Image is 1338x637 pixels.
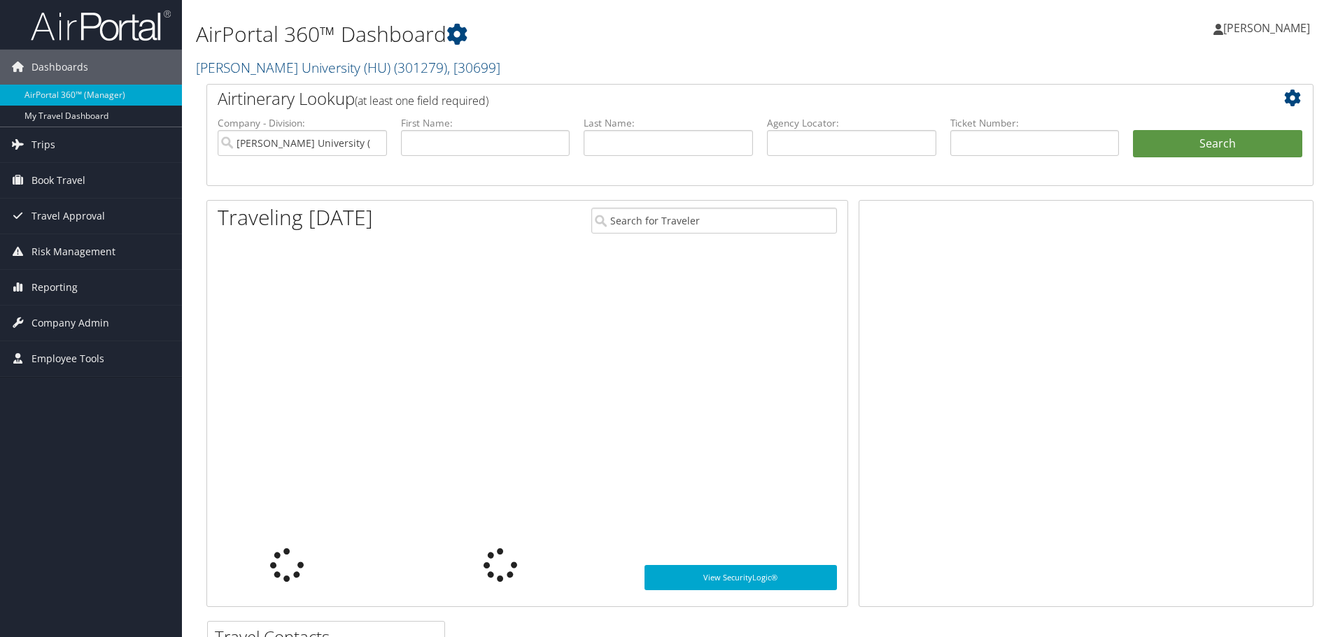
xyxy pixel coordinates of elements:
label: Agency Locator: [767,116,936,130]
span: , [ 30699 ] [447,58,500,77]
span: ( 301279 ) [394,58,447,77]
span: (at least one field required) [355,93,488,108]
img: airportal-logo.png [31,9,171,42]
button: Search [1133,130,1302,158]
h1: AirPortal 360™ Dashboard [196,20,948,49]
label: Last Name: [584,116,753,130]
input: Search for Traveler [591,208,837,234]
span: Trips [31,127,55,162]
span: Reporting [31,270,78,305]
span: Employee Tools [31,341,104,376]
a: [PERSON_NAME] University (HU) [196,58,500,77]
span: Book Travel [31,163,85,198]
span: Dashboards [31,50,88,85]
label: Ticket Number: [950,116,1120,130]
a: View SecurityLogic® [645,565,837,590]
span: Travel Approval [31,199,105,234]
label: Company - Division: [218,116,387,130]
h2: Airtinerary Lookup [218,87,1210,110]
h1: Traveling [DATE] [218,203,373,232]
span: Risk Management [31,234,115,269]
span: [PERSON_NAME] [1223,20,1310,36]
span: Company Admin [31,306,109,341]
label: First Name: [401,116,570,130]
a: [PERSON_NAME] [1213,7,1324,49]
